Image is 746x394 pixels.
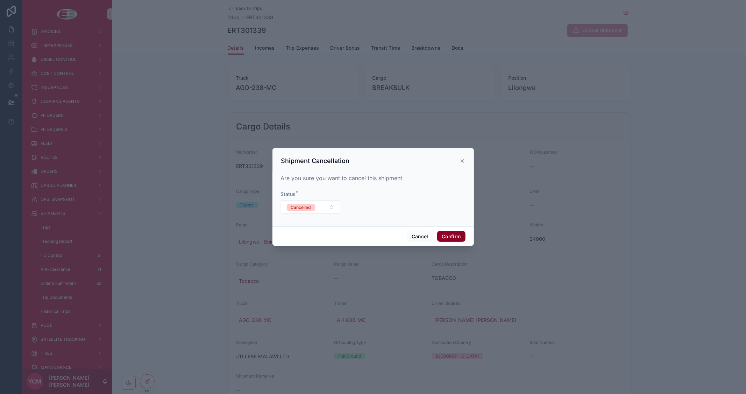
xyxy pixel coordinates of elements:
span: Status [281,191,296,197]
button: Select Button [281,200,341,214]
h3: Shipment Cancellation [281,157,350,165]
div: Cancelled [291,204,311,211]
span: Are you sure you want to cancel this shipment [281,175,403,182]
button: Confirm [437,231,465,242]
button: Cancel [407,231,433,242]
